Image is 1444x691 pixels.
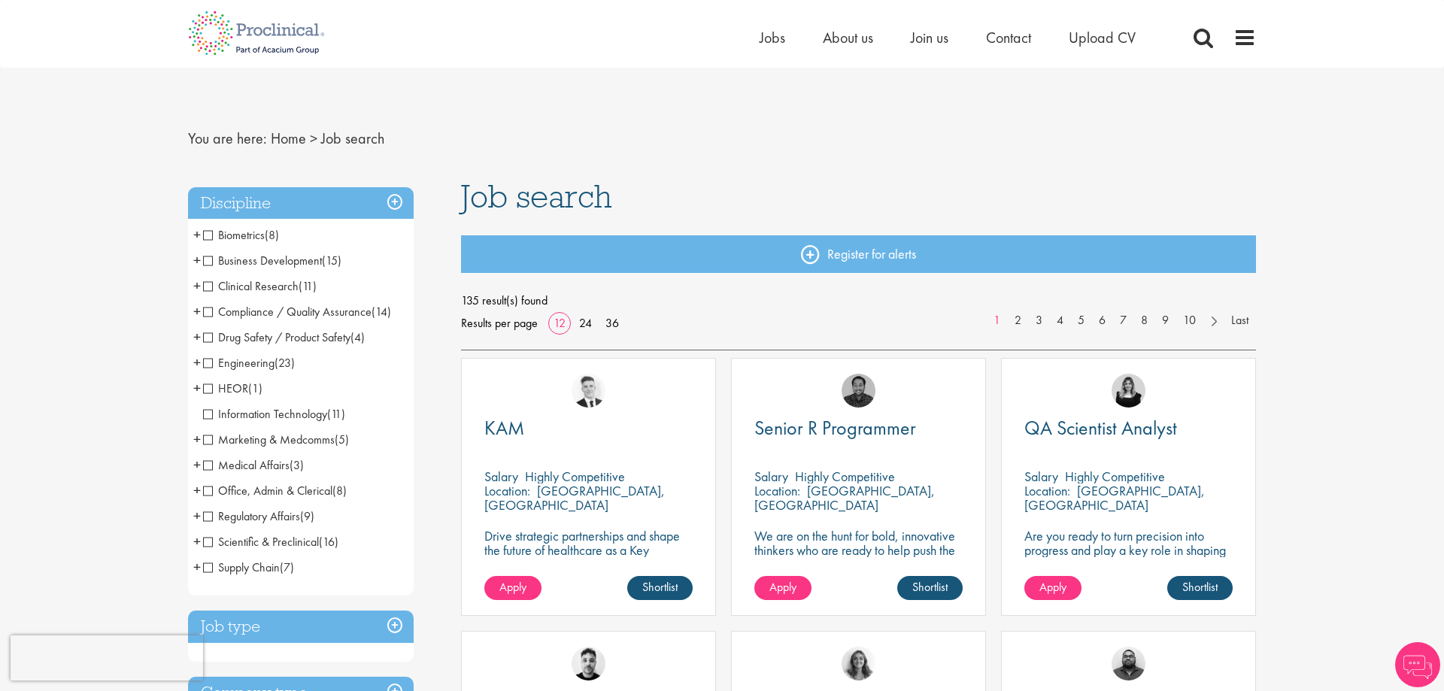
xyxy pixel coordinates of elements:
a: 7 [1112,312,1134,329]
span: Medical Affairs [203,457,304,473]
a: 12 [548,315,571,331]
span: + [193,479,201,502]
p: [GEOGRAPHIC_DATA], [GEOGRAPHIC_DATA] [1024,482,1205,514]
a: About us [823,28,873,47]
p: Highly Competitive [1065,468,1165,485]
img: Mike Raletz [842,374,875,408]
a: 9 [1154,312,1176,329]
p: Drive strategic partnerships and shape the future of healthcare as a Key Account Manager in the p... [484,529,693,586]
span: (11) [299,278,317,294]
a: 24 [574,315,597,331]
span: + [193,326,201,348]
a: Last [1224,312,1256,329]
a: Join us [911,28,948,47]
img: Ashley Bennett [1112,647,1145,680]
p: We are on the hunt for bold, innovative thinkers who are ready to help push the boundaries of sci... [754,529,963,586]
span: Clinical Research [203,278,317,294]
span: HEOR [203,380,248,396]
span: Supply Chain [203,559,294,575]
span: Regulatory Affairs [203,508,314,524]
span: Marketing & Medcomms [203,432,349,447]
span: + [193,428,201,450]
span: (8) [265,227,279,243]
span: Medical Affairs [203,457,290,473]
span: Information Technology [203,406,345,422]
span: Job search [321,129,384,148]
img: Chatbot [1395,642,1440,687]
div: Job type [188,611,414,643]
span: Regulatory Affairs [203,508,300,524]
span: Job search [461,176,612,217]
span: Biometrics [203,227,265,243]
p: Are you ready to turn precision into progress and play a key role in shaping the future of pharma... [1024,529,1233,571]
a: Jackie Cerchio [842,647,875,680]
span: Compliance / Quality Assurance [203,304,372,320]
span: + [193,223,201,246]
span: Compliance / Quality Assurance [203,304,391,320]
a: Senior R Programmer [754,419,963,438]
span: KAM [484,415,524,441]
span: Apply [769,579,796,595]
a: Contact [986,28,1031,47]
span: Salary [1024,468,1058,485]
span: + [193,505,201,527]
a: Molly Colclough [1112,374,1145,408]
a: 3 [1028,312,1050,329]
a: 1 [986,312,1008,329]
a: Apply [1024,576,1081,600]
span: + [193,249,201,271]
a: 6 [1091,312,1113,329]
span: HEOR [203,380,262,396]
a: breadcrumb link [271,129,306,148]
span: 135 result(s) found [461,289,1257,312]
span: Office, Admin & Clerical [203,483,347,499]
a: 5 [1070,312,1092,329]
a: 4 [1049,312,1071,329]
a: Apply [754,576,811,600]
span: (9) [300,508,314,524]
span: Scientific & Preclinical [203,534,338,550]
a: 2 [1007,312,1029,329]
span: Salary [754,468,788,485]
p: Highly Competitive [525,468,625,485]
p: [GEOGRAPHIC_DATA], [GEOGRAPHIC_DATA] [484,482,665,514]
iframe: reCAPTCHA [11,635,203,680]
img: Nicolas Daniel [572,374,605,408]
span: + [193,351,201,374]
span: Drug Safety / Product Safety [203,329,350,345]
span: Biometrics [203,227,279,243]
span: (14) [372,304,391,320]
span: Results per page [461,312,538,335]
span: Marketing & Medcomms [203,432,335,447]
span: (15) [322,253,341,268]
span: Scientific & Preclinical [203,534,319,550]
span: (23) [275,355,295,371]
span: Location: [484,482,530,499]
span: Engineering [203,355,295,371]
a: Jobs [760,28,785,47]
a: Dean Fisher [572,647,605,680]
span: + [193,274,201,297]
span: (8) [332,483,347,499]
span: Business Development [203,253,341,268]
a: Upload CV [1069,28,1136,47]
span: (4) [350,329,365,345]
p: [GEOGRAPHIC_DATA], [GEOGRAPHIC_DATA] [754,482,935,514]
span: (5) [335,432,349,447]
span: + [193,377,201,399]
a: 8 [1133,312,1155,329]
a: KAM [484,419,693,438]
span: Office, Admin & Clerical [203,483,332,499]
a: Shortlist [627,576,693,600]
span: (11) [327,406,345,422]
a: Apply [484,576,541,600]
a: 36 [600,315,624,331]
span: (3) [290,457,304,473]
span: Location: [1024,482,1070,499]
span: (16) [319,534,338,550]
